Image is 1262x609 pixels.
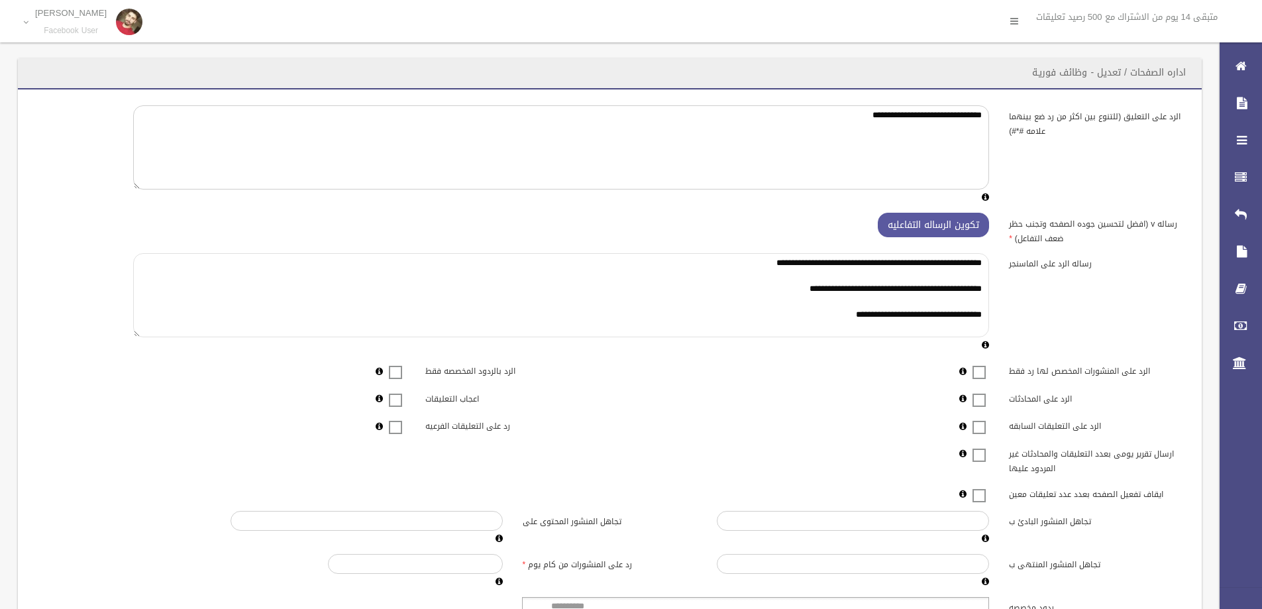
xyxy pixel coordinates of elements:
[1016,60,1202,85] header: اداره الصفحات / تعديل - وظائف فوريـة
[35,8,107,18] p: [PERSON_NAME]
[999,443,1194,476] label: ارسال تقرير يومى بعدد التعليقات والمحادثات غير المردود عليها
[999,253,1194,272] label: رساله الرد على الماسنجر
[999,483,1194,502] label: ايقاف تفعيل الصفحه بعدد عدد تعليقات معين
[415,415,610,434] label: رد على التعليقات الفرعيه
[878,213,989,237] button: تكوين الرساله التفاعليه
[35,26,107,36] small: Facebook User
[513,554,708,573] label: رد على المنشورات من كام يوم
[513,511,708,529] label: تجاهل المنشور المحتوى على
[999,554,1194,573] label: تجاهل المنشور المنتهى ب
[999,213,1194,246] label: رساله v (افضل لتحسين جوده الصفحه وتجنب حظر ضعف التفاعل)
[999,360,1194,379] label: الرد على المنشورات المخصص لها رد فقط
[999,105,1194,138] label: الرد على التعليق (للتنوع بين اكثر من رد ضع بينهما علامه #*#)
[999,388,1194,406] label: الرد على المحادثات
[999,415,1194,434] label: الرد على التعليقات السابقه
[415,388,610,406] label: اعجاب التعليقات
[999,511,1194,529] label: تجاهل المنشور البادئ ب
[415,360,610,379] label: الرد بالردود المخصصه فقط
